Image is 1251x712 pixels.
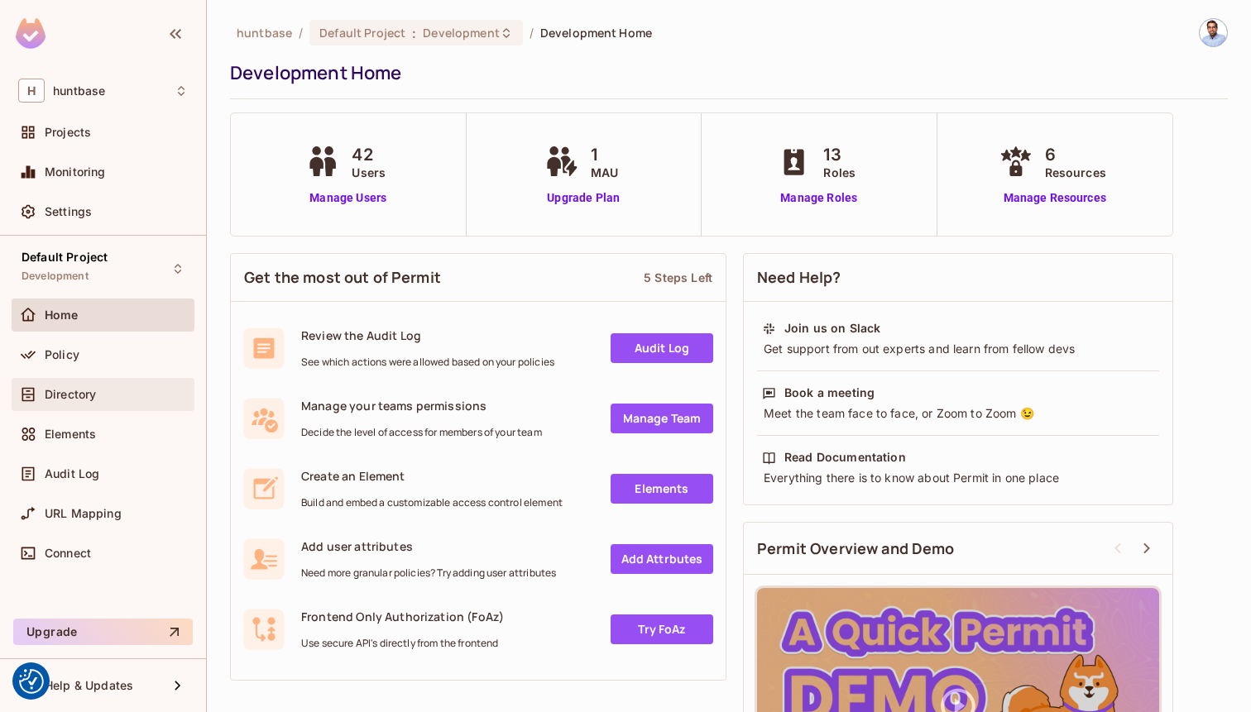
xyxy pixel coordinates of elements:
[45,507,122,520] span: URL Mapping
[995,189,1114,207] a: Manage Resources
[16,18,46,49] img: SReyMgAAAABJRU5ErkJggg==
[22,270,89,283] span: Development
[540,25,652,41] span: Development Home
[411,26,417,40] span: :
[757,538,955,559] span: Permit Overview and Demo
[244,267,441,288] span: Get the most out of Permit
[301,356,554,369] span: See which actions were allowed based on your policies
[45,428,96,441] span: Elements
[611,474,713,504] a: Elements
[591,142,618,167] span: 1
[1045,164,1106,181] span: Resources
[352,142,386,167] span: 42
[762,405,1154,422] div: Meet the team face to face, or Zoom to Zoom 😉
[1200,19,1227,46] img: Ravindra Bangrawa
[45,126,91,139] span: Projects
[45,348,79,361] span: Policy
[301,468,563,484] span: Create an Element
[237,25,292,41] span: the active workspace
[45,388,96,401] span: Directory
[19,669,44,694] img: Revisit consent button
[301,609,504,624] span: Frontend Only Authorization (FoAz)
[301,398,542,413] span: Manage your teams permissions
[45,205,92,218] span: Settings
[611,544,713,574] a: Add Attrbutes
[230,60,1220,85] div: Development Home
[302,189,394,207] a: Manage Users
[301,426,542,439] span: Decide the level of access for members of your team
[762,341,1154,357] div: Get support from out experts and learn from fellow devs
[1045,142,1106,167] span: 6
[301,637,504,650] span: Use secure API's directly from the frontend
[301,327,554,343] span: Review the Audit Log
[774,189,864,207] a: Manage Roles
[22,251,108,264] span: Default Project
[823,164,856,181] span: Roles
[19,669,44,694] button: Consent Preferences
[541,189,626,207] a: Upgrade Plan
[301,538,556,554] span: Add user attributes
[784,320,880,337] div: Join us on Slack
[762,470,1154,486] div: Everything there is to know about Permit in one place
[319,25,405,41] span: Default Project
[301,496,563,509] span: Build and embed a customizable access control element
[611,333,713,363] a: Audit Log
[45,679,133,692] span: Help & Updates
[301,566,556,580] span: Need more granular policies? Try adding user attributes
[784,385,875,401] div: Book a meeting
[352,164,386,181] span: Users
[53,84,105,98] span: Workspace: huntbase
[45,547,91,560] span: Connect
[611,614,713,644] a: Try FoAz
[423,25,499,41] span: Development
[591,164,618,181] span: MAU
[530,25,534,41] li: /
[823,142,856,167] span: 13
[45,467,99,480] span: Audit Log
[644,270,712,285] div: 5 Steps Left
[45,165,106,179] span: Monitoring
[611,404,713,433] a: Manage Team
[45,308,79,322] span: Home
[299,25,303,41] li: /
[757,267,841,288] span: Need Help?
[784,449,906,466] div: Read Documentation
[13,619,193,645] button: Upgrade
[18,79,45,103] span: H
